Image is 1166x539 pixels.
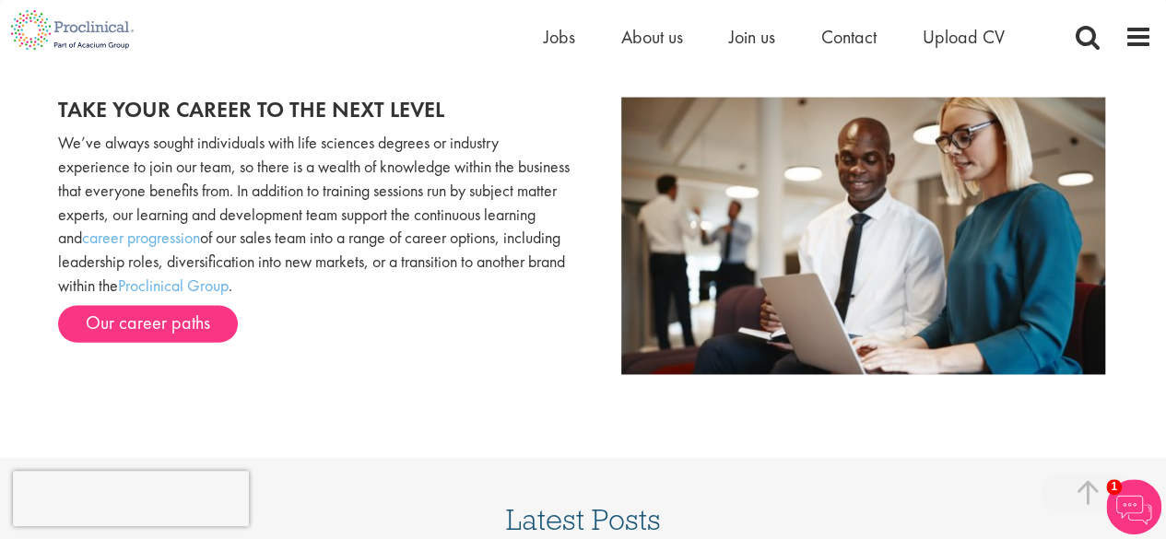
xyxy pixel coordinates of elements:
p: We’ve always sought individuals with life sciences degrees or industry experience to join our tea... [58,131,570,297]
img: Chatbot [1106,479,1161,534]
a: career progression [82,227,200,248]
a: Proclinical Group [118,275,229,296]
a: Jobs [544,25,575,49]
a: About us [621,25,683,49]
a: Contact [821,25,877,49]
span: 1 [1106,479,1122,495]
h2: Take your career to the next level [58,98,570,122]
iframe: reCAPTCHA [13,471,249,526]
a: Our career paths [58,306,238,343]
a: Upload CV [923,25,1005,49]
a: Join us [729,25,775,49]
